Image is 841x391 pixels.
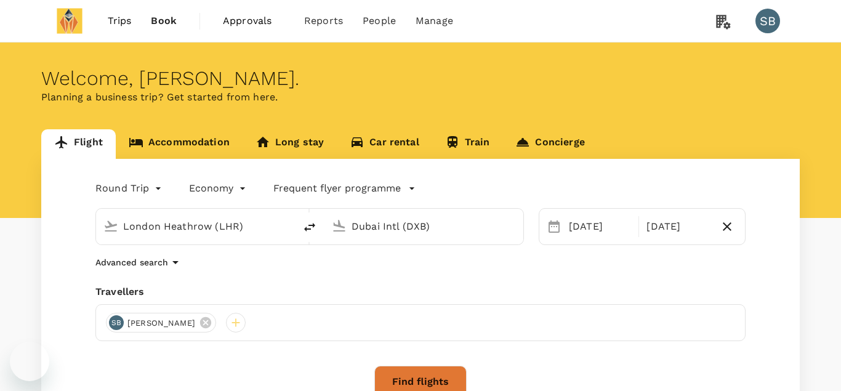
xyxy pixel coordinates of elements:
[41,67,800,90] div: Welcome , [PERSON_NAME] .
[95,179,164,198] div: Round Trip
[95,255,183,270] button: Advanced search
[223,14,284,28] span: Approvals
[502,129,597,159] a: Concierge
[295,212,324,242] button: delete
[106,313,216,333] div: SB[PERSON_NAME]
[363,14,396,28] span: People
[41,90,800,105] p: Planning a business trip? Get started from here.
[642,214,714,239] div: [DATE]
[41,7,98,34] img: Mining 4 Future Limited
[352,217,497,236] input: Going to
[286,225,289,227] button: Open
[95,284,746,299] div: Travellers
[304,14,343,28] span: Reports
[515,225,517,227] button: Open
[243,129,337,159] a: Long stay
[755,9,780,33] div: SB
[273,181,416,196] button: Frequent flyer programme
[151,14,177,28] span: Book
[95,256,168,268] p: Advanced search
[120,317,203,329] span: [PERSON_NAME]
[116,129,243,159] a: Accommodation
[189,179,249,198] div: Economy
[108,14,132,28] span: Trips
[416,14,453,28] span: Manage
[41,129,116,159] a: Flight
[10,342,49,381] iframe: Button to launch messaging window
[564,214,636,239] div: [DATE]
[337,129,432,159] a: Car rental
[109,315,124,330] div: SB
[432,129,503,159] a: Train
[273,181,401,196] p: Frequent flyer programme
[123,217,269,236] input: Depart from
